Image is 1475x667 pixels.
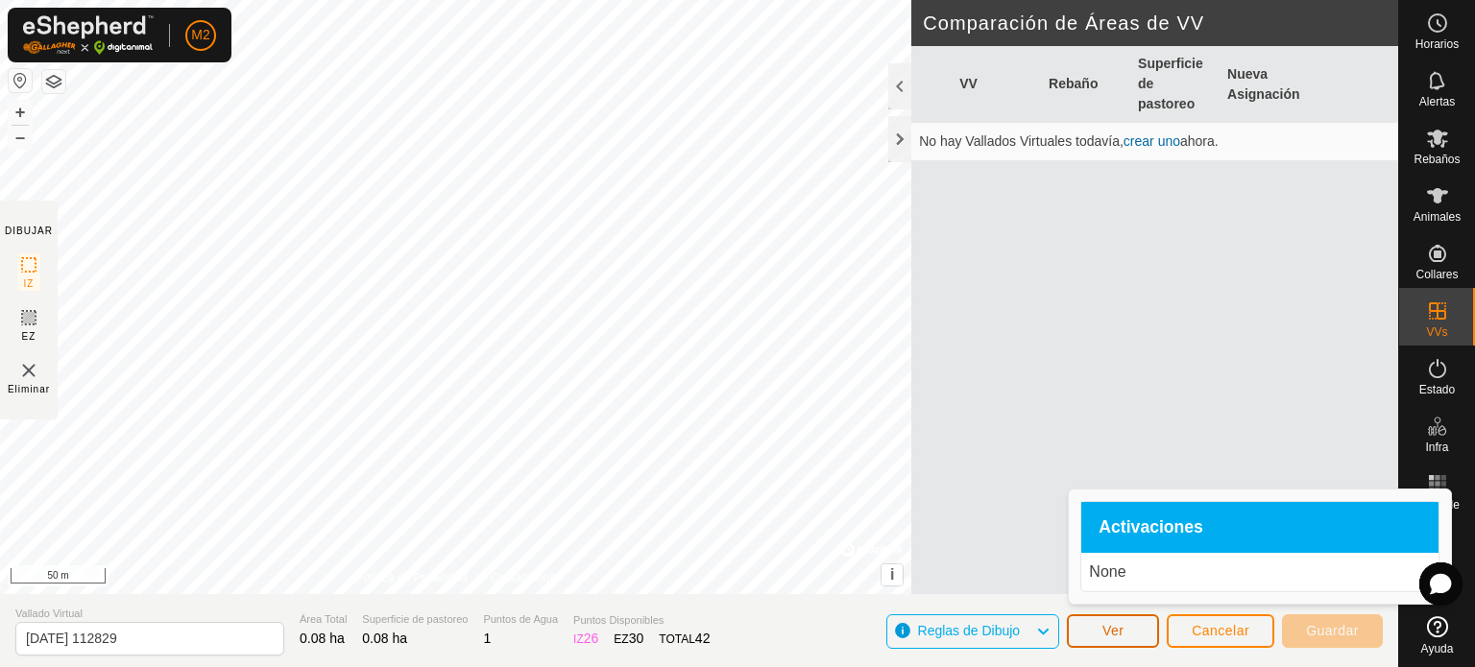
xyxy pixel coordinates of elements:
span: Guardar [1306,623,1359,638]
span: Collares [1415,269,1458,280]
span: 42 [695,631,711,646]
button: – [9,126,32,149]
button: Capas del Mapa [42,70,65,93]
a: Ayuda [1399,608,1475,662]
span: EZ [22,329,36,344]
th: Superficie de pastoreo [1130,46,1220,123]
img: VV [17,359,40,382]
span: Ver [1102,623,1124,638]
span: Alertas [1419,96,1455,107]
span: Animales [1414,211,1461,223]
span: Estado [1419,384,1455,395]
th: Nueva Asignación [1220,46,1309,123]
span: Superficie de pastoreo [362,611,468,628]
span: VVs [1426,326,1447,338]
span: Ayuda [1421,643,1454,655]
button: Cancelar [1167,614,1274,648]
button: Restablecer Mapa [9,69,32,92]
span: Área Total [300,611,347,628]
th: Rebaño [1041,46,1130,123]
button: i [882,564,903,585]
span: Rebaños [1414,154,1460,165]
th: VV [952,46,1041,123]
span: Puntos de Agua [483,611,558,628]
span: 30 [629,631,644,646]
h2: Comparación de Áreas de VV [923,12,1398,35]
span: Infra [1425,441,1448,453]
span: Vallado Virtual [15,606,284,622]
button: Guardar [1282,614,1383,648]
span: Cancelar [1192,623,1249,638]
p: None [1089,560,1431,584]
span: Activaciones [1099,519,1203,536]
a: Política de Privacidad [356,569,467,586]
span: 0.08 ha [300,631,345,646]
span: i [890,566,894,583]
div: DIBUJAR [5,224,53,238]
div: TOTAL [659,629,710,649]
span: 1 [483,631,491,646]
span: Puntos Disponibles [573,612,710,629]
span: 26 [584,631,599,646]
span: Horarios [1415,38,1459,50]
span: Eliminar [8,382,50,396]
button: Ver [1067,614,1159,648]
span: IZ [24,276,35,291]
div: IZ [573,629,598,649]
div: EZ [614,629,643,649]
a: Contáctenos [491,569,555,586]
span: M2 [191,25,209,45]
button: + [9,101,32,124]
a: crear uno [1124,133,1180,149]
td: No hay Vallados Virtuales todavía, ahora. [911,123,1398,161]
span: Reglas de Dibujo [918,623,1021,638]
span: 0.08 ha [362,631,407,646]
img: Logo Gallagher [23,15,154,55]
